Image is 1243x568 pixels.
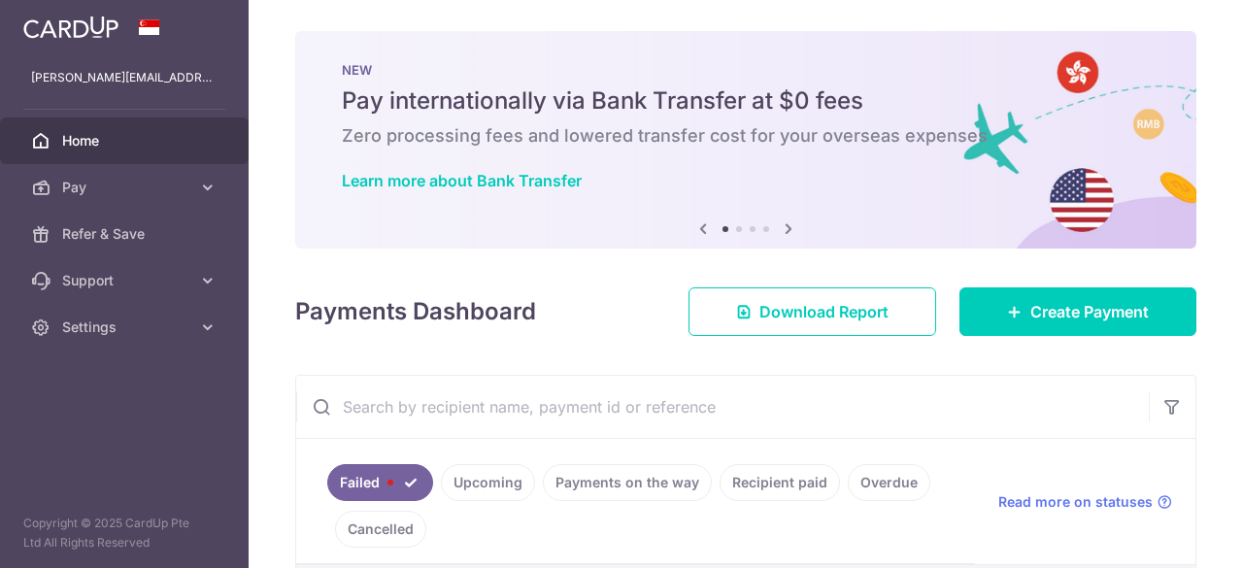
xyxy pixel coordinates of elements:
[62,178,190,197] span: Pay
[759,300,889,323] span: Download Report
[543,464,712,501] a: Payments on the way
[998,492,1153,512] span: Read more on statuses
[327,464,433,501] a: Failed
[441,464,535,501] a: Upcoming
[62,131,190,150] span: Home
[342,62,1150,78] p: NEW
[62,271,190,290] span: Support
[335,511,426,548] a: Cancelled
[295,31,1196,249] img: Bank transfer banner
[959,287,1196,336] a: Create Payment
[296,376,1149,438] input: Search by recipient name, payment id or reference
[1030,300,1149,323] span: Create Payment
[342,171,582,190] a: Learn more about Bank Transfer
[342,85,1150,117] h5: Pay internationally via Bank Transfer at $0 fees
[62,224,190,244] span: Refer & Save
[342,124,1150,148] h6: Zero processing fees and lowered transfer cost for your overseas expenses
[998,492,1172,512] a: Read more on statuses
[62,317,190,337] span: Settings
[23,16,118,39] img: CardUp
[720,464,840,501] a: Recipient paid
[31,68,218,87] p: [PERSON_NAME][EMAIL_ADDRESS][DOMAIN_NAME]
[689,287,936,336] a: Download Report
[295,294,536,329] h4: Payments Dashboard
[848,464,930,501] a: Overdue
